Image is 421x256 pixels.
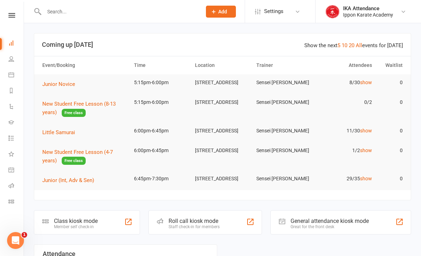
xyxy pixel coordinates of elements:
a: 5 [337,42,340,49]
th: Time [131,56,192,74]
a: show [360,176,372,181]
span: New Student Free Lesson (4-7 years) [42,149,113,164]
span: Junior (Int, Adv & Sen) [42,177,94,183]
td: [STREET_ADDRESS] [192,74,253,91]
td: 0 [375,123,406,139]
td: Sensei [PERSON_NAME] [253,74,314,91]
img: thumb_image1710307888.png [325,5,340,19]
th: Attendees [314,56,375,74]
td: 6:00pm-6:45pm [131,142,192,159]
a: Calendar [8,68,24,83]
td: 0 [375,170,406,187]
a: Reports [8,83,24,99]
div: Show the next events for [DATE] [304,41,403,50]
a: General attendance kiosk mode [8,163,24,179]
td: Sensei [PERSON_NAME] [253,94,314,111]
td: Sensei [PERSON_NAME] [253,123,314,139]
td: 0/2 [314,94,375,111]
th: Trainer [253,56,314,74]
input: Search... [42,7,197,17]
a: What's New [8,147,24,163]
a: Dashboard [8,36,24,52]
span: Free class [62,109,86,117]
a: All [356,42,362,49]
a: 20 [349,42,354,49]
iframe: Intercom live chat [7,232,24,249]
div: IKA Attendance [343,5,393,12]
th: Location [192,56,253,74]
a: 10 [342,42,347,49]
button: Little Samurai [42,128,80,137]
a: Roll call kiosk mode [8,179,24,194]
td: Sensei [PERSON_NAME] [253,142,314,159]
button: Add [206,6,236,18]
button: New Student Free Lesson (8-13 years)Free class [42,100,128,117]
a: show [360,148,372,153]
span: Settings [264,4,283,19]
td: 6:45pm-7:30pm [131,170,192,187]
td: Sensei [PERSON_NAME] [253,170,314,187]
div: Class kiosk mode [54,218,98,224]
a: show [360,80,372,85]
td: 0 [375,74,406,91]
td: 29/35 [314,170,375,187]
td: 5:15pm-6:00pm [131,74,192,91]
span: New Student Free Lesson (8-13 years) [42,101,116,115]
button: Junior (Int, Adv & Sen) [42,176,99,185]
a: show [360,128,372,133]
td: 6:00pm-6:45pm [131,123,192,139]
button: Junior Novice [42,80,80,88]
div: General attendance kiosk mode [291,218,369,224]
td: [STREET_ADDRESS] [192,123,253,139]
div: Member self check-in [54,224,98,229]
button: New Student Free Lesson (4-7 years)Free class [42,148,128,165]
span: Little Samurai [42,129,75,136]
td: 0 [375,94,406,111]
td: [STREET_ADDRESS] [192,94,253,111]
span: Junior Novice [42,81,75,87]
span: Add [218,9,227,14]
div: Staff check-in for members [169,224,220,229]
td: 8/30 [314,74,375,91]
td: 1/2 [314,142,375,159]
th: Waitlist [375,56,406,74]
span: 1 [22,232,27,238]
span: Free class [62,157,86,165]
td: 11/30 [314,123,375,139]
a: People [8,52,24,68]
div: Great for the front desk [291,224,369,229]
td: 0 [375,142,406,159]
th: Event/Booking [39,56,131,74]
div: Roll call kiosk mode [169,218,220,224]
h3: Coming up [DATE] [42,41,403,48]
a: Class kiosk mode [8,194,24,210]
td: [STREET_ADDRESS] [192,170,253,187]
td: [STREET_ADDRESS] [192,142,253,159]
div: Ippon Karate Academy [343,12,393,18]
td: 5:15pm-6:00pm [131,94,192,111]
